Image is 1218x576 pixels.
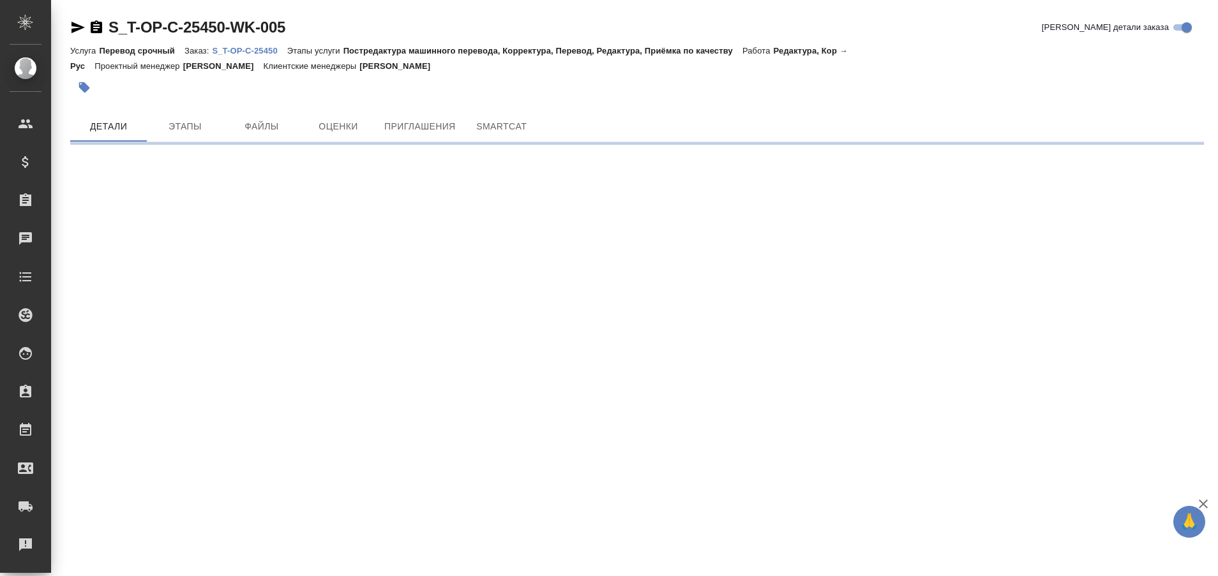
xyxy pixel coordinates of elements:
span: 🙏 [1178,508,1200,535]
span: Файлы [231,119,292,135]
span: Оценки [308,119,369,135]
span: Приглашения [384,119,456,135]
button: Добавить тэг [70,73,98,101]
p: Работа [742,46,774,55]
p: Постредактура машинного перевода, Корректура, Перевод, Редактура, Приёмка по качеству [343,46,742,55]
button: Скопировать ссылку [89,20,104,35]
span: Детали [78,119,139,135]
p: Услуга [70,46,99,55]
button: Скопировать ссылку для ЯМессенджера [70,20,86,35]
button: 🙏 [1173,506,1205,538]
span: SmartCat [471,119,532,135]
p: Клиентские менеджеры [264,61,360,71]
a: S_T-OP-C-25450 [212,45,287,55]
p: Проектный менеджер [94,61,183,71]
span: [PERSON_NAME] детали заказа [1042,21,1169,34]
span: Этапы [154,119,216,135]
p: Заказ: [184,46,212,55]
p: Этапы услуги [287,46,343,55]
p: [PERSON_NAME] [359,61,440,71]
p: Перевод срочный [99,46,184,55]
p: [PERSON_NAME] [183,61,264,71]
p: S_T-OP-C-25450 [212,46,287,55]
a: S_T-OP-C-25450-WK-005 [109,18,285,36]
